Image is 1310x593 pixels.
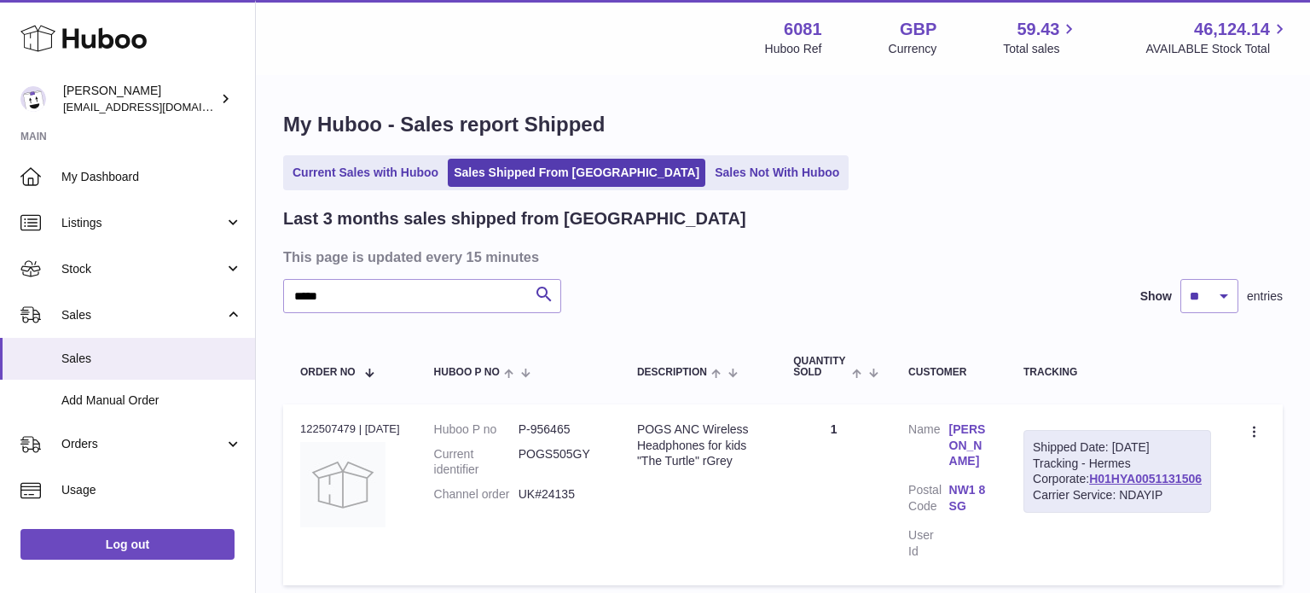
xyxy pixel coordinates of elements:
div: [PERSON_NAME] [63,83,217,115]
span: 59.43 [1017,18,1059,41]
div: Shipped Date: [DATE] [1033,439,1202,456]
div: Tracking - Hermes Corporate: [1023,430,1211,514]
strong: GBP [900,18,936,41]
h1: My Huboo - Sales report Shipped [283,111,1283,138]
dt: Postal Code [908,482,948,519]
a: Current Sales with Huboo [287,159,444,187]
dd: UK#24135 [519,486,603,503]
strong: 6081 [784,18,822,41]
img: no-photo.jpg [300,442,385,527]
span: Order No [300,367,356,378]
dt: Huboo P no [434,421,519,438]
span: Quantity Sold [793,356,848,378]
dt: Current identifier [434,446,519,479]
div: Currency [889,41,937,57]
label: Show [1140,288,1172,305]
img: hello@pogsheadphones.com [20,86,46,112]
a: Log out [20,529,235,560]
span: Orders [61,436,224,452]
span: AVAILABLE Stock Total [1145,41,1290,57]
a: Sales Shipped From [GEOGRAPHIC_DATA] [448,159,705,187]
span: 46,124.14 [1194,18,1270,41]
h2: Last 3 months sales shipped from [GEOGRAPHIC_DATA] [283,207,746,230]
dt: User Id [908,527,948,560]
span: My Dashboard [61,169,242,185]
span: entries [1247,288,1283,305]
h3: This page is updated every 15 minutes [283,247,1278,266]
span: Listings [61,215,224,231]
span: Sales [61,307,224,323]
div: Customer [908,367,989,378]
a: Sales Not With Huboo [709,159,845,187]
span: Usage [61,482,242,498]
dt: Name [908,421,948,474]
a: 59.43 Total sales [1003,18,1079,57]
span: Description [637,367,707,378]
td: 1 [776,404,891,585]
span: Huboo P no [434,367,500,378]
a: H01HYA0051131506 [1089,472,1202,485]
dd: POGS505GY [519,446,603,479]
dd: P-956465 [519,421,603,438]
a: 46,124.14 AVAILABLE Stock Total [1145,18,1290,57]
div: Carrier Service: NDAYIP [1033,487,1202,503]
a: NW1 8SG [949,482,989,515]
dt: Channel order [434,486,519,503]
span: Stock [61,261,224,277]
div: POGS ANC Wireless Headphones for kids "The Turtle" rGrey [637,421,759,470]
span: [EMAIL_ADDRESS][DOMAIN_NAME] [63,100,251,113]
div: Tracking [1023,367,1211,378]
span: Sales [61,351,242,367]
div: 122507479 | [DATE] [300,421,400,437]
div: Huboo Ref [765,41,822,57]
span: Total sales [1003,41,1079,57]
a: [PERSON_NAME] [949,421,989,470]
span: Add Manual Order [61,392,242,409]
